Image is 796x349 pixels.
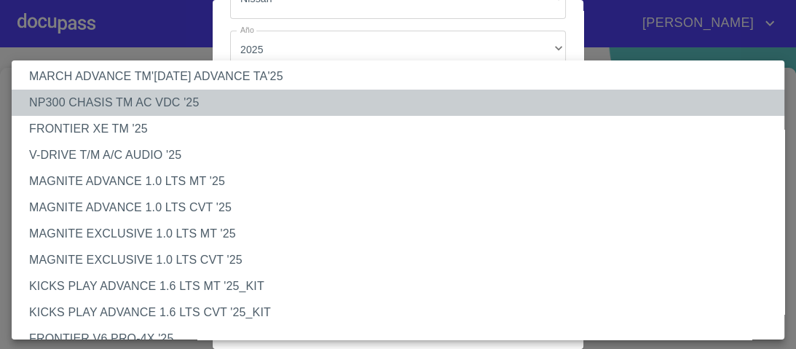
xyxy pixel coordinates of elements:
li: MAGNITE EXCLUSIVE 1.0 LTS CVT '25 [12,247,793,273]
li: NP300 CHASIS TM AC VDC '25 [12,90,793,116]
li: MAGNITE ADVANCE 1.0 LTS CVT '25 [12,195,793,221]
li: V-DRIVE T/M A/C AUDIO '25 [12,142,793,168]
li: KICKS PLAY ADVANCE 1.6 LTS CVT '25_KIT [12,299,793,326]
li: MAGNITE ADVANCE 1.0 LTS MT '25 [12,168,793,195]
li: FRONTIER XE TM '25 [12,116,793,142]
li: KICKS PLAY ADVANCE 1.6 LTS MT '25_KIT [12,273,793,299]
li: MAGNITE EXCLUSIVE 1.0 LTS MT '25 [12,221,793,247]
li: MARCH ADVANCE TM'[DATE] ADVANCE TA'25 [12,63,793,90]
